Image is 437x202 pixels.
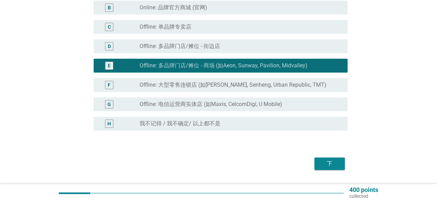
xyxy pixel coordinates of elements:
label: Offline: 多品牌门店/摊位 - 街边店 [140,43,220,50]
label: Offline: 电信运营商实体店 (如Maxis, CelcomDigi, U Mobile) [140,101,282,108]
label: Offline: 多品牌门店/摊位 - 商场 (如Aeon, Sunway, Pavilion, Midvalley) [140,62,307,69]
div: F [108,81,111,89]
label: Offline: 单品牌专卖店 [140,23,191,30]
div: H [107,120,111,127]
button: 下 [314,157,345,170]
div: C [108,23,111,31]
div: E [108,62,111,69]
label: Offline: 大型零售连锁店 (如[PERSON_NAME], Senheng, Urban Republic, TMT) [140,81,326,88]
div: D [108,43,111,50]
div: 下 [320,160,339,168]
p: collected [349,193,378,199]
div: B [108,4,111,11]
label: Online: 品牌官方商城 (官网) [140,4,207,11]
label: 我不记得 / 我不确定/ 以上都不是 [140,120,220,127]
div: G [107,101,111,108]
p: 400 points [349,187,378,193]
